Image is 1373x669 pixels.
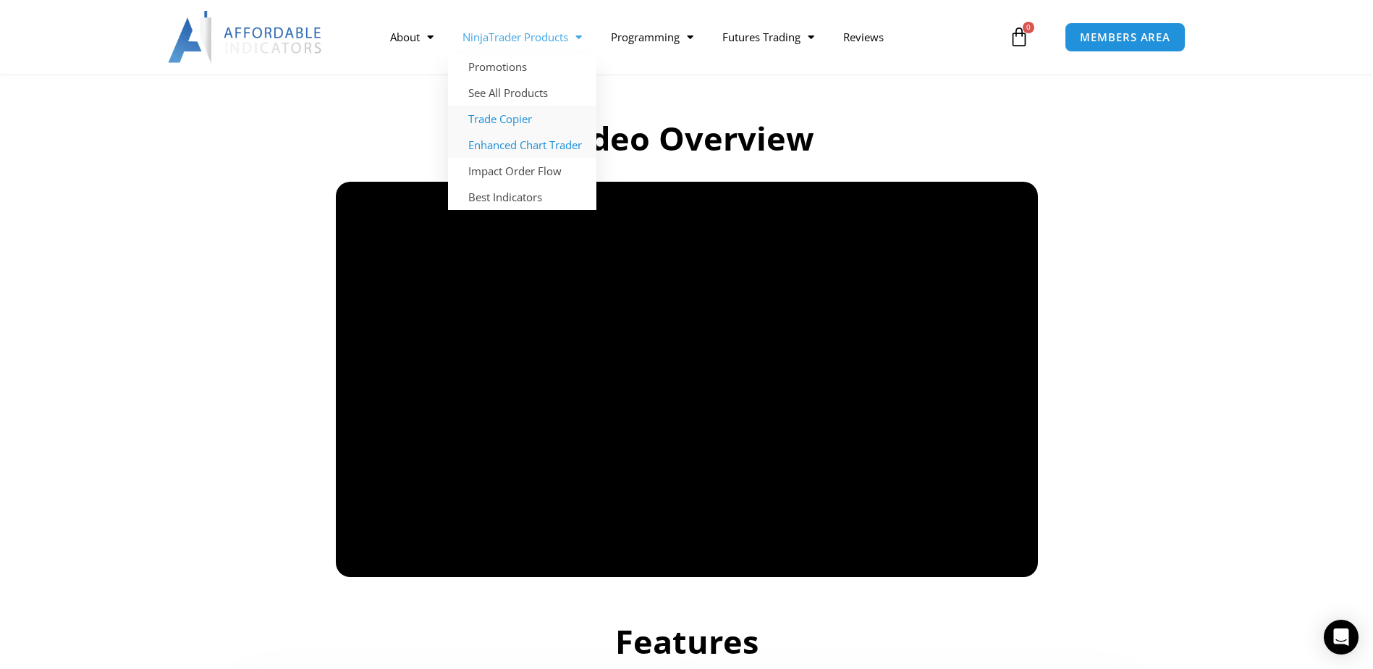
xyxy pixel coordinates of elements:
a: Programming [596,20,708,54]
a: NinjaTrader Products [448,20,596,54]
a: Impact Order Flow [448,158,596,184]
span: 0 [1023,22,1034,33]
a: 0 [987,16,1051,58]
a: Promotions [448,54,596,80]
nav: Menu [376,20,1005,54]
img: LogoAI | Affordable Indicators – NinjaTrader [168,11,324,63]
h2: Features [282,620,1092,663]
a: MEMBERS AREA [1065,22,1186,52]
a: Reviews [829,20,898,54]
span: MEMBERS AREA [1080,32,1170,43]
h2: Video Overview [282,117,1092,160]
a: Enhanced Chart Trader [448,132,596,158]
a: Futures Trading [708,20,829,54]
a: Best Indicators [448,184,596,210]
div: Open Intercom Messenger [1324,620,1359,655]
a: See All Products [448,80,596,106]
a: About [376,20,448,54]
ul: NinjaTrader Products [448,54,596,210]
a: Trade Copier [448,106,596,132]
